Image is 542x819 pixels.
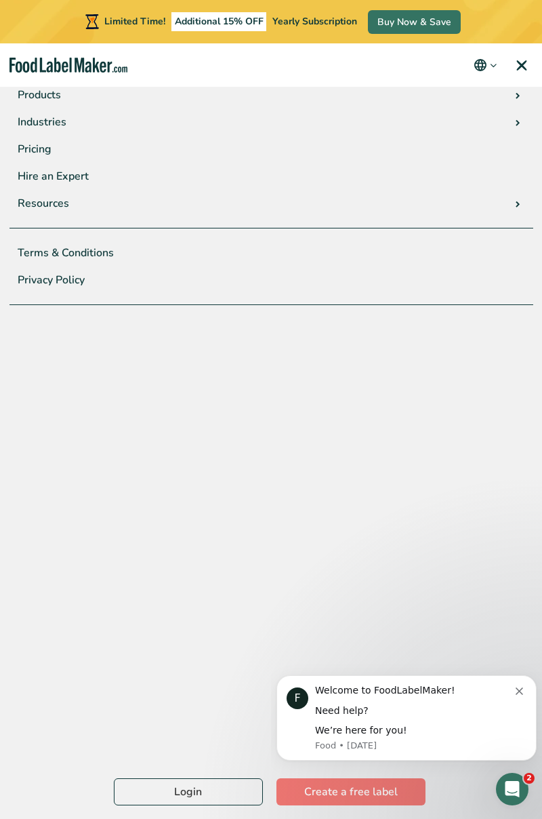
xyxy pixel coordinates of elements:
[271,656,542,782] iframe: Intercom notifications message
[9,239,533,266] a: Terms & Conditions
[9,81,533,108] a: Products
[276,778,425,805] a: Create a free label
[9,108,533,136] a: Industries
[524,773,535,784] span: 2
[104,15,165,28] span: Limited Time!
[9,136,533,163] a: Pricing
[499,43,542,87] a: menu
[272,15,357,28] span: Yearly Subscription
[9,266,533,294] a: Privacy Policy
[171,12,267,31] span: Additional 15% OFF
[114,778,263,805] a: Login
[496,773,528,805] iframe: Intercom live chat
[9,163,533,190] a: Hire an Expert
[9,190,533,217] a: Resources
[368,10,461,34] a: Buy Now & Save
